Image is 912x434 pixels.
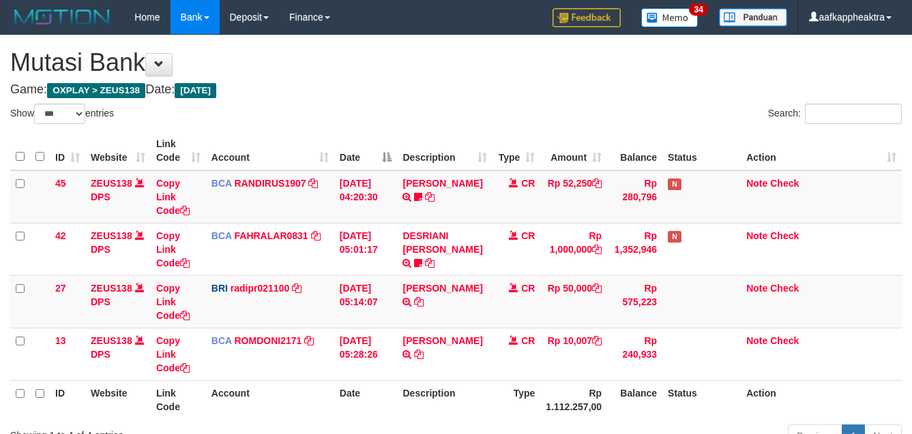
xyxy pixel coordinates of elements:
[425,258,435,268] a: Copy DESRIANI NATALIS T to clipboard
[402,178,482,189] a: [PERSON_NAME]
[211,335,232,346] span: BCA
[540,380,607,419] th: Rp 1.112.257,00
[50,380,85,419] th: ID
[746,335,767,346] a: Note
[235,230,308,241] a: FAHRALAR0831
[689,3,707,16] span: 34
[85,328,151,380] td: DPS
[55,335,66,346] span: 13
[10,104,114,124] label: Show entries
[746,178,767,189] a: Note
[662,380,741,419] th: Status
[156,335,190,373] a: Copy Link Code
[402,335,482,346] a: [PERSON_NAME]
[521,283,535,294] span: CR
[156,178,190,216] a: Copy Link Code
[47,83,145,98] span: OXPLAY > ZEUS138
[55,230,66,241] span: 42
[85,223,151,275] td: DPS
[334,223,398,275] td: [DATE] 05:01:17
[668,231,681,243] span: Has Note
[592,244,602,255] a: Copy Rp 1,000,000 to clipboard
[85,131,151,170] th: Website: activate to sort column ascending
[607,380,662,419] th: Balance
[308,178,318,189] a: Copy RANDIRUS1907 to clipboard
[607,275,662,328] td: Rp 575,223
[206,380,334,419] th: Account
[10,83,902,97] h4: Game: Date:
[235,178,306,189] a: RANDIRUS1907
[402,283,482,294] a: [PERSON_NAME]
[402,230,482,255] a: DESRIANI [PERSON_NAME]
[540,170,607,223] td: Rp 52,250
[85,170,151,223] td: DPS
[770,283,799,294] a: Check
[91,230,132,241] a: ZEUS138
[492,380,540,419] th: Type
[206,131,334,170] th: Account: activate to sort column ascending
[553,8,621,27] img: Feedback.jpg
[770,178,799,189] a: Check
[334,131,398,170] th: Date: activate to sort column descending
[175,83,216,98] span: [DATE]
[55,283,66,294] span: 27
[414,296,424,307] a: Copy DANA TEGARJALERPR to clipboard
[34,104,85,124] select: Showentries
[662,131,741,170] th: Status
[607,131,662,170] th: Balance
[540,275,607,328] td: Rp 50,000
[414,349,424,360] a: Copy SANTI RUSTINA to clipboard
[211,230,232,241] span: BCA
[741,131,902,170] th: Action: activate to sort column ascending
[641,8,698,27] img: Button%20Memo.svg
[10,7,114,27] img: MOTION_logo.png
[592,178,602,189] a: Copy Rp 52,250 to clipboard
[50,131,85,170] th: ID: activate to sort column ascending
[768,104,902,124] label: Search:
[151,131,206,170] th: Link Code: activate to sort column ascending
[91,178,132,189] a: ZEUS138
[425,191,435,202] a: Copy TENNY SETIAWAN to clipboard
[540,328,607,380] td: Rp 10,007
[668,179,681,190] span: Has Note
[55,178,66,189] span: 45
[334,380,398,419] th: Date
[607,223,662,275] td: Rp 1,352,946
[746,230,767,241] a: Note
[211,178,232,189] span: BCA
[211,283,228,294] span: BRI
[719,8,787,27] img: panduan.png
[235,335,302,346] a: ROMDONI2171
[607,170,662,223] td: Rp 280,796
[540,223,607,275] td: Rp 1,000,000
[592,283,602,294] a: Copy Rp 50,000 to clipboard
[10,49,902,76] h1: Mutasi Bank
[231,283,289,294] a: radipr021100
[521,230,535,241] span: CR
[397,380,492,419] th: Description
[770,230,799,241] a: Check
[521,335,535,346] span: CR
[741,380,902,419] th: Action
[607,328,662,380] td: Rp 240,933
[91,283,132,294] a: ZEUS138
[770,335,799,346] a: Check
[311,230,321,241] a: Copy FAHRALAR0831 to clipboard
[521,178,535,189] span: CR
[292,283,301,294] a: Copy radipr021100 to clipboard
[334,170,398,223] td: [DATE] 04:20:30
[805,104,902,124] input: Search:
[91,335,132,346] a: ZEUS138
[85,275,151,328] td: DPS
[492,131,540,170] th: Type: activate to sort column ascending
[151,380,206,419] th: Link Code
[85,380,151,419] th: Website
[334,275,398,328] td: [DATE] 05:14:07
[397,131,492,170] th: Description: activate to sort column ascending
[334,328,398,380] td: [DATE] 05:28:26
[540,131,607,170] th: Amount: activate to sort column ascending
[156,283,190,321] a: Copy Link Code
[156,230,190,268] a: Copy Link Code
[592,335,602,346] a: Copy Rp 10,007 to clipboard
[304,335,314,346] a: Copy ROMDONI2171 to clipboard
